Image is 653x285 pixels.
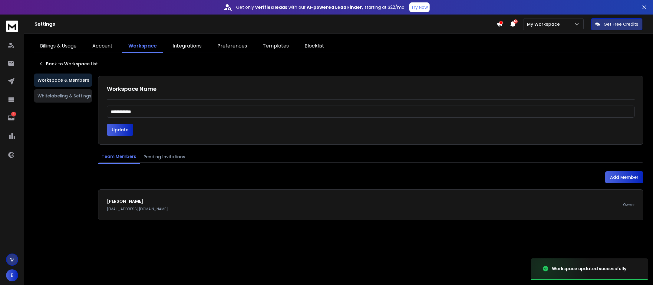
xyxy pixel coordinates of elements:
p: [EMAIL_ADDRESS][DOMAIN_NAME] [107,207,168,211]
button: Try Now [409,2,430,12]
p: Get only with our starting at $22/mo [236,4,404,10]
button: Team Members [98,150,140,164]
button: E [6,269,18,281]
a: Account [86,40,119,53]
a: Blocklist [298,40,330,53]
a: Integrations [167,40,208,53]
button: Update [107,124,133,136]
p: 4 [11,112,16,116]
p: Get Free Credits [604,21,638,27]
button: Whitelabeling & Settings [34,89,92,103]
p: My Workspace [527,21,562,27]
a: Billings & Usage [34,40,83,53]
strong: verified leads [255,4,287,10]
div: Workspace updated successfully [552,266,626,272]
p: Owner [623,202,635,207]
a: 4 [5,112,17,124]
button: Pending Invitations [140,150,189,163]
span: 50 [513,19,518,24]
button: Back to Workspace List [34,58,103,70]
strong: AI-powered Lead Finder, [307,4,363,10]
a: Templates [257,40,295,53]
a: Back to Workspace List [39,61,98,67]
a: Preferences [211,40,253,53]
button: Get Free Credits [591,18,642,30]
button: Workspace & Members [34,74,92,87]
h1: [PERSON_NAME] [107,198,168,204]
a: Workspace [122,40,163,53]
p: Try Now [411,4,428,10]
button: Add Member [605,171,643,183]
img: logo [6,21,18,32]
p: Back to Workspace List [46,61,98,67]
h1: Workspace Name [107,85,635,93]
h1: Settings [35,21,496,28]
